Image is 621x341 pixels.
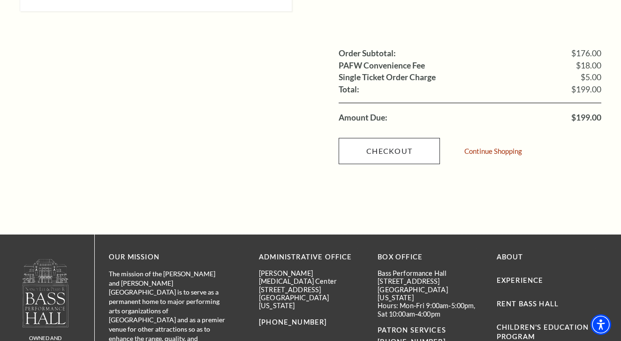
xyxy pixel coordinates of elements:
p: [PHONE_NUMBER] [259,317,364,328]
div: Accessibility Menu [591,314,611,335]
a: Checkout [339,138,440,164]
p: [STREET_ADDRESS] [259,286,364,294]
p: [GEOGRAPHIC_DATA][US_STATE] [259,294,364,310]
span: $5.00 [581,73,601,82]
p: OUR MISSION [109,251,226,263]
img: owned and operated by Performing Arts Fort Worth, A NOT-FOR-PROFIT 501(C)3 ORGANIZATION [22,258,69,327]
p: BOX OFFICE [378,251,482,263]
a: Experience [497,276,544,284]
a: Children's Education Program [497,323,589,341]
p: Administrative Office [259,251,364,263]
p: Hours: Mon-Fri 9:00am-5:00pm, Sat 10:00am-4:00pm [378,302,482,318]
label: Amount Due: [339,114,387,122]
span: $199.00 [571,85,601,94]
label: Total: [339,85,359,94]
p: Bass Performance Hall [378,269,482,277]
p: [PERSON_NAME][MEDICAL_DATA] Center [259,269,364,286]
span: $199.00 [571,114,601,122]
label: Order Subtotal: [339,49,396,58]
label: Single Ticket Order Charge [339,73,436,82]
a: About [497,253,523,261]
span: $176.00 [571,49,601,58]
p: [GEOGRAPHIC_DATA][US_STATE] [378,286,482,302]
span: $18.00 [576,61,601,70]
label: PAFW Convenience Fee [339,61,425,70]
a: Rent Bass Hall [497,300,559,308]
a: Continue Shopping [464,148,522,155]
p: [STREET_ADDRESS] [378,277,482,285]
